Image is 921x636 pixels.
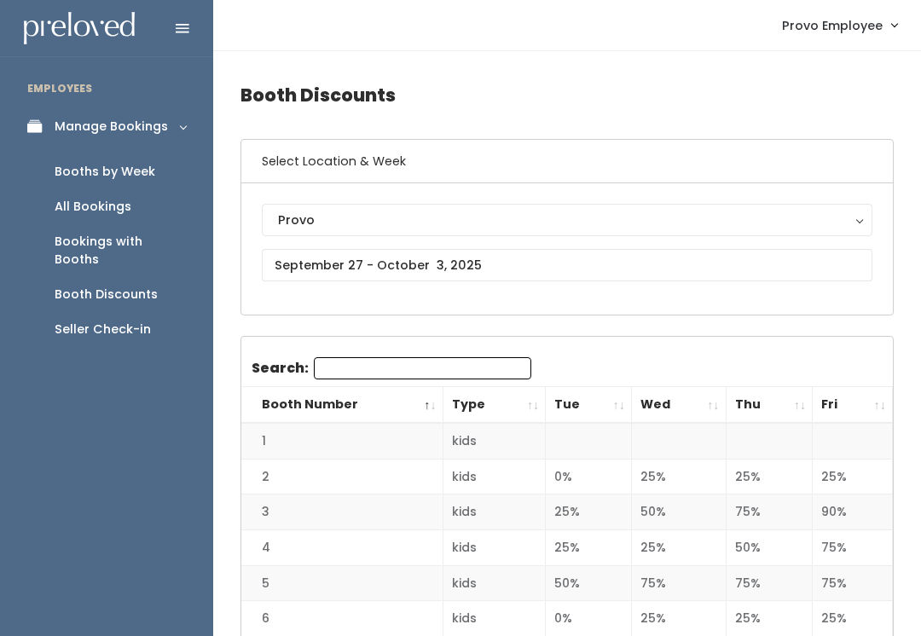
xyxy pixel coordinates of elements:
td: 50% [631,494,726,530]
td: 25% [813,459,893,494]
td: 75% [631,565,726,601]
th: Thu: activate to sort column ascending [726,387,813,424]
img: preloved logo [24,12,135,45]
th: Booth Number: activate to sort column descending [241,387,443,424]
a: Provo Employee [765,7,914,43]
div: Seller Check-in [55,321,151,338]
th: Tue: activate to sort column ascending [546,387,632,424]
div: All Bookings [55,198,131,216]
td: 25% [726,459,813,494]
td: 5 [241,565,443,601]
span: Provo Employee [782,16,883,35]
div: Provo [278,211,856,229]
td: kids [443,494,546,530]
td: kids [443,423,546,459]
input: Search: [314,357,531,379]
td: 0% [546,459,632,494]
div: Manage Bookings [55,118,168,136]
td: 4 [241,530,443,566]
td: 3 [241,494,443,530]
td: 25% [631,459,726,494]
input: September 27 - October 3, 2025 [262,249,872,281]
div: Bookings with Booths [55,233,186,269]
td: 1 [241,423,443,459]
td: 90% [813,494,893,530]
h6: Select Location & Week [241,140,893,183]
td: 75% [813,565,893,601]
th: Fri: activate to sort column ascending [813,387,893,424]
h4: Booth Discounts [240,72,894,119]
td: 75% [726,494,813,530]
td: 25% [546,494,632,530]
td: 50% [546,565,632,601]
div: Booths by Week [55,163,155,181]
th: Type: activate to sort column ascending [443,387,546,424]
td: 25% [631,530,726,566]
label: Search: [252,357,531,379]
td: kids [443,530,546,566]
td: 2 [241,459,443,494]
td: 75% [726,565,813,601]
td: kids [443,565,546,601]
button: Provo [262,204,872,236]
td: 25% [546,530,632,566]
div: Booth Discounts [55,286,158,304]
th: Wed: activate to sort column ascending [631,387,726,424]
td: 75% [813,530,893,566]
td: kids [443,459,546,494]
td: 50% [726,530,813,566]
